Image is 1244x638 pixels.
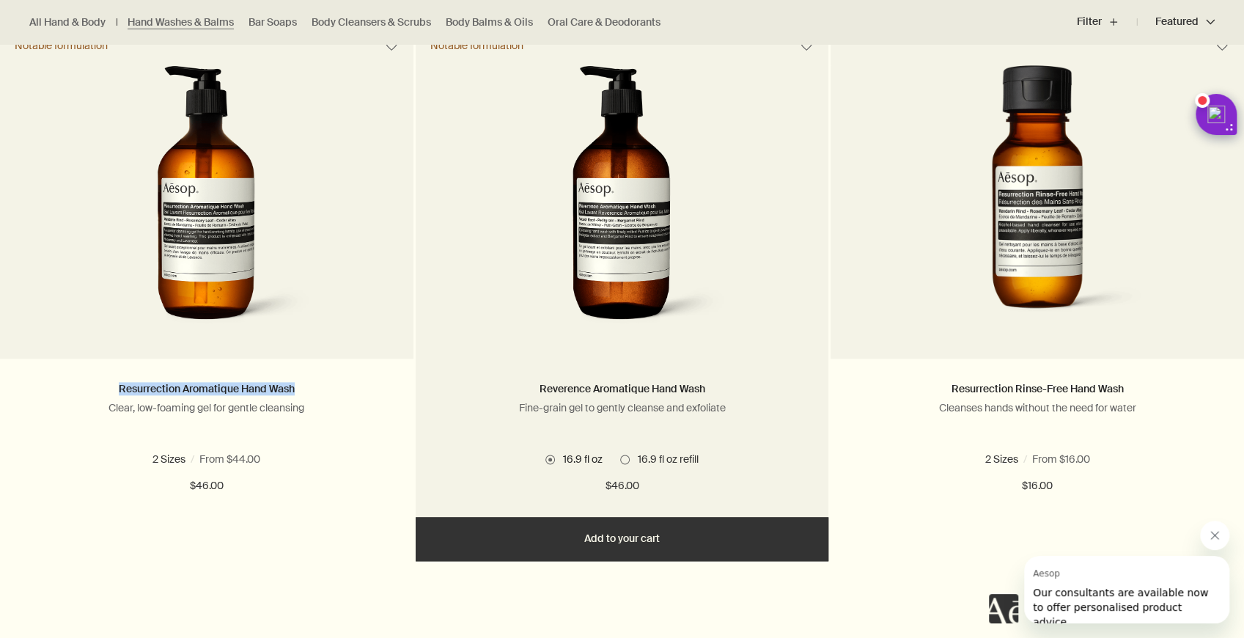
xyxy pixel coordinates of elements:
[15,576,108,590] div: Notable formulation
[1200,521,1229,550] iframe: 关闭来自 Aesop 的消息
[1022,477,1053,495] span: $16.00
[539,382,704,395] a: Reverence Aromatique Hand Wash
[630,452,698,466] span: 16.9 fl oz refill
[140,452,187,466] span: 16.9 fl oz
[793,570,820,596] button: Save to cabinet
[985,452,1025,466] span: 1.6 fl oz
[1137,4,1215,40] button: Featured
[119,382,295,395] a: Resurrection Aromatique Hand Wash
[989,521,1229,623] div: Aesop 说“Our consultants are available now to offer personalised product advice.”。打开消息传送窗口以继续对话。
[1024,556,1229,623] iframe: 消息来自 Aesop
[1077,4,1137,40] button: Filter
[128,15,234,29] a: Hand Washes & Balms
[446,15,533,29] a: Body Balms & Oils
[989,594,1018,623] iframe: 无内容
[29,15,106,29] a: All Hand & Body
[97,65,317,337] img: Resurrection Aromatique Hand Wash with pump
[512,65,732,337] img: Reverence Aromatique Hand Wash with pump
[793,32,820,59] button: Save to cabinet
[190,477,224,495] span: $46.00
[899,65,1177,337] img: Resurrection Rinse-Free Hand Wash in amber plastic bottle
[249,15,297,29] a: Bar Soaps
[9,31,184,72] span: Our consultants are available now to offer personalised product advice.
[555,452,602,466] span: 16.9 fl oz
[831,65,1244,359] a: Resurrection Rinse-Free Hand Wash in amber plastic bottle
[1209,32,1235,59] button: Save to cabinet
[378,570,405,596] button: Save to cabinet
[438,401,807,414] p: Fine-grain gel to gently cleanse and exfoliate
[430,39,523,52] div: Notable formulation
[548,15,660,29] a: Oral Care & Deodorants
[378,32,405,59] button: Save to cabinet
[15,39,108,52] div: Notable formulation
[22,401,391,414] p: Clear, low-foaming gel for gentle cleansing
[416,517,829,561] button: Add to your cart - $46.00
[1053,452,1100,466] span: 16.9 fl oz
[605,477,638,495] span: $46.00
[952,382,1124,395] a: Resurrection Rinse-Free Hand Wash
[312,15,431,29] a: Body Cleansers & Scrubs
[215,452,283,466] span: 16.9 fl oz refill
[845,576,897,590] div: Online only
[853,401,1222,414] p: Cleanses hands without the need for water
[416,65,829,359] a: Reverence Aromatique Hand Wash with pump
